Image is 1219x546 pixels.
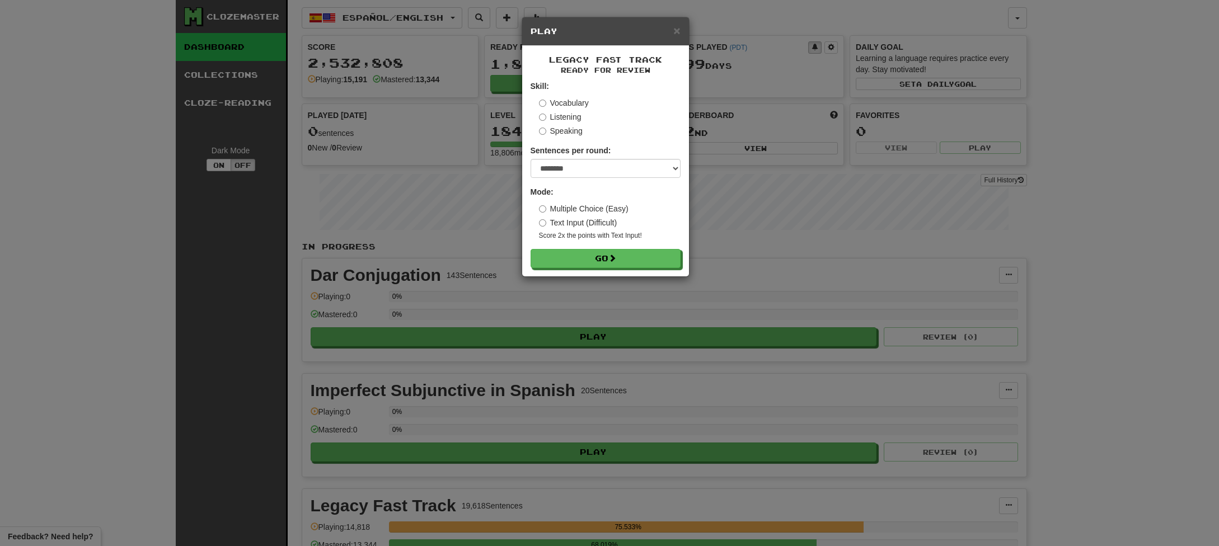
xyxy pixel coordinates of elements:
small: Score 2x the points with Text Input ! [539,231,681,241]
button: Close [673,25,680,36]
input: Multiple Choice (Easy) [539,205,546,213]
button: Go [531,249,681,268]
small: Ready for Review [531,65,681,75]
strong: Skill: [531,82,549,91]
label: Speaking [539,125,583,136]
label: Listening [539,111,582,123]
label: Multiple Choice (Easy) [539,203,629,214]
span: Legacy Fast Track [549,55,662,64]
strong: Mode: [531,187,554,196]
label: Text Input (Difficult) [539,217,617,228]
input: Speaking [539,128,546,135]
label: Sentences per round: [531,145,611,156]
input: Listening [539,114,546,121]
h5: Play [531,26,681,37]
input: Vocabulary [539,100,546,107]
input: Text Input (Difficult) [539,219,546,227]
span: × [673,24,680,37]
label: Vocabulary [539,97,589,109]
